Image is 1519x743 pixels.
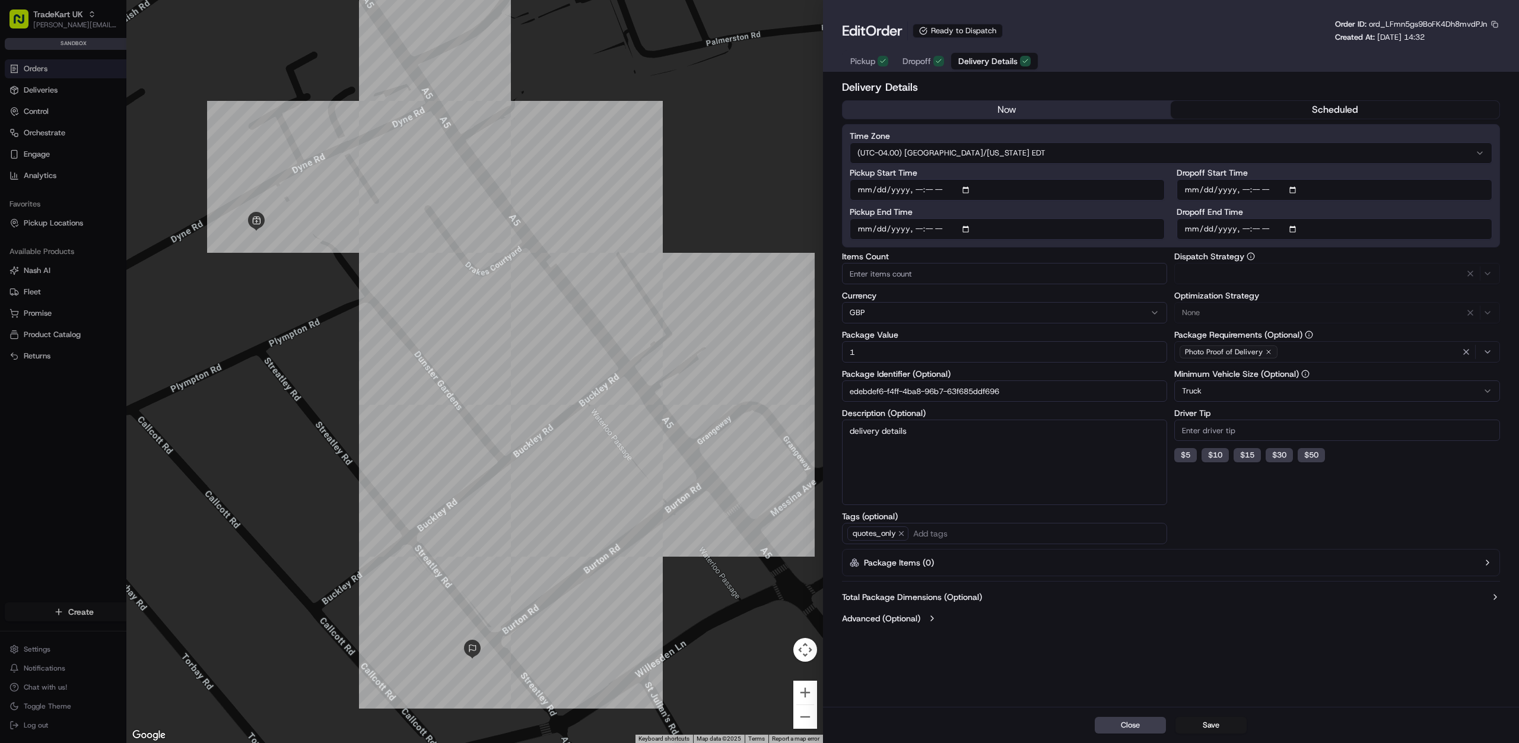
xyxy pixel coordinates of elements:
label: Driver Tip [1174,409,1500,417]
input: Got a question? Start typing here... [31,77,214,89]
span: quotes_only [847,526,908,541]
input: Enter driver tip [1174,420,1500,441]
button: Map camera controls [793,638,817,662]
div: Start new chat [40,113,195,125]
label: Optimization Strategy [1174,291,1500,300]
input: Enter package identifier [842,380,1168,402]
img: Nash [12,12,36,36]
a: Terms (opens in new tab) [748,735,765,742]
label: Items Count [842,252,1168,261]
a: Report a map error [772,735,819,742]
label: Time Zone [850,132,1492,140]
h2: Delivery Details [842,79,1500,96]
label: Advanced (Optional) [842,612,920,624]
span: Map data ©2025 [697,735,741,742]
span: Knowledge Base [24,172,91,184]
span: Photo Proof of Delivery [1185,347,1263,357]
button: Dispatch Strategy [1247,252,1255,261]
div: Ready to Dispatch [913,24,1003,38]
label: Total Package Dimensions (Optional) [842,591,982,603]
button: $15 [1234,448,1261,462]
div: We're available if you need us! [40,125,150,135]
span: Delivery Details [958,55,1018,67]
button: $10 [1202,448,1229,462]
button: Photo Proof of Delivery [1174,341,1500,363]
button: now [843,101,1171,119]
span: [DATE] 14:32 [1377,32,1425,42]
a: 💻API Documentation [96,167,195,189]
span: ord_LFmn5gs9BoFK4Dh8mvdPJn [1369,19,1487,29]
span: Dropoff [902,55,931,67]
label: Currency [842,291,1168,300]
label: Package Identifier (Optional) [842,370,1168,378]
button: Zoom out [793,705,817,729]
button: $30 [1266,448,1293,462]
input: Add tags [911,526,1162,541]
button: Minimum Vehicle Size (Optional) [1301,370,1310,378]
button: $50 [1298,448,1325,462]
button: Close [1095,717,1166,734]
span: API Documentation [112,172,190,184]
button: scheduled [1171,101,1499,119]
input: Enter items count [842,263,1168,284]
span: Order [866,21,902,40]
button: Keyboard shortcuts [638,735,689,743]
img: Google [129,728,169,743]
button: Total Package Dimensions (Optional) [842,591,1500,603]
label: Pickup Start Time [850,169,1165,177]
a: 📗Knowledge Base [7,167,96,189]
button: $5 [1174,448,1197,462]
label: Tags (optional) [842,512,1168,520]
input: Enter package value [842,341,1168,363]
button: Package Requirements (Optional) [1305,331,1313,339]
span: Pylon [118,201,144,210]
button: Advanced (Optional) [842,612,1500,624]
p: Order ID: [1335,19,1487,30]
button: Zoom in [793,681,817,704]
textarea: delivery details [842,420,1168,505]
a: Powered byPylon [84,201,144,210]
img: 1736555255976-a54dd68f-1ca7-489b-9aae-adbdc363a1c4 [12,113,33,135]
button: Start new chat [202,117,216,131]
label: Dispatch Strategy [1174,252,1500,261]
div: 💻 [100,173,110,183]
label: Package Value [842,331,1168,339]
label: Dropoff End Time [1177,208,1492,216]
h1: Edit [842,21,902,40]
label: Description (Optional) [842,409,1168,417]
label: Dropoff Start Time [1177,169,1492,177]
div: 📗 [12,173,21,183]
p: Created At: [1335,32,1425,43]
span: Pickup [850,55,875,67]
label: Pickup End Time [850,208,1165,216]
label: Minimum Vehicle Size (Optional) [1174,370,1500,378]
button: Package Items (0) [842,549,1500,576]
label: Package Requirements (Optional) [1174,331,1500,339]
button: Save [1175,717,1247,734]
p: Welcome 👋 [12,47,216,66]
label: Package Items ( 0 ) [864,557,934,569]
a: Open this area in Google Maps (opens a new window) [129,728,169,743]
